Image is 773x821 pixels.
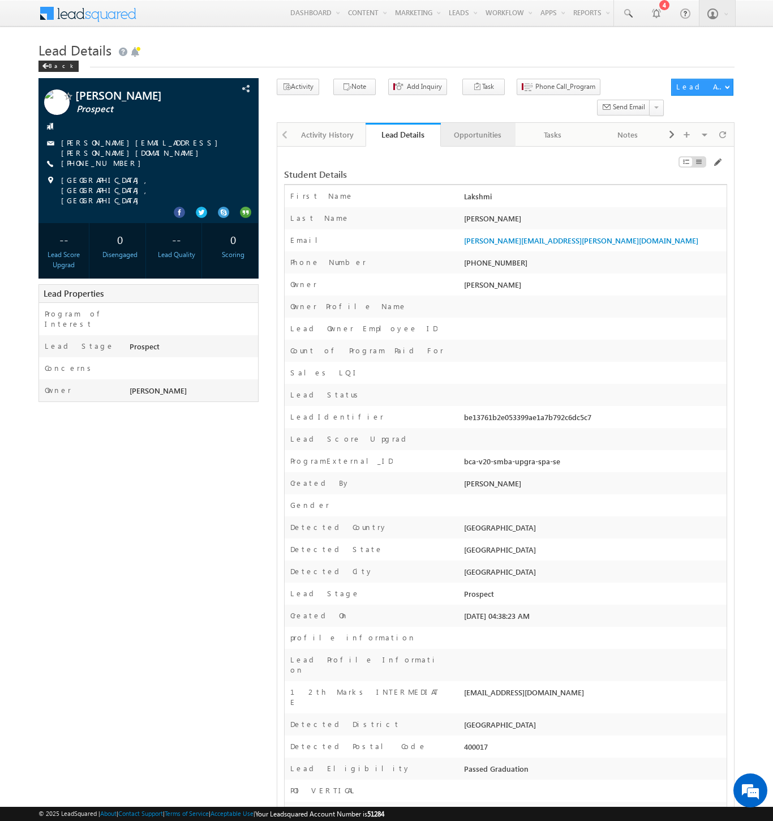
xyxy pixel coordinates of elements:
[98,229,143,250] div: 0
[461,522,727,538] div: [GEOGRAPHIC_DATA]
[676,82,724,92] div: Lead Actions
[290,345,444,356] label: Count of Program Paid For
[333,79,376,95] button: Note
[211,229,255,250] div: 0
[461,257,727,273] div: [PHONE_NUMBER]
[374,129,432,140] div: Lead Details
[98,250,143,260] div: Disengaged
[290,544,383,554] label: Detected State
[290,655,444,675] label: Lead Profile Information
[130,386,187,395] span: [PERSON_NAME]
[597,100,650,116] button: Send Email
[366,123,440,147] a: Lead Details
[61,138,224,157] a: [PERSON_NAME][EMAIL_ADDRESS][PERSON_NAME][DOMAIN_NAME]
[41,250,86,270] div: Lead Score Upgrad
[154,229,199,250] div: --
[590,123,665,147] a: Notes
[461,213,727,229] div: [PERSON_NAME]
[516,123,590,147] a: Tasks
[461,566,727,582] div: [GEOGRAPHIC_DATA]
[291,123,366,147] a: Activity History
[41,229,86,250] div: --
[290,257,366,267] label: Phone Number
[464,236,698,245] a: [PERSON_NAME][EMAIL_ADDRESS][PERSON_NAME][DOMAIN_NAME]
[450,128,505,142] div: Opportunities
[461,456,727,472] div: bca-v20-smba-upgra-spa-se
[290,566,373,576] label: Detected City
[290,522,388,532] label: Detected Country
[461,544,727,560] div: [GEOGRAPHIC_DATA]
[290,456,393,466] label: ProgramExternal_ID
[290,610,349,621] label: Created On
[284,169,576,179] div: Student Details
[165,810,209,817] a: Terms of Service
[290,367,359,378] label: Sales LQI
[525,128,580,142] div: Tasks
[290,412,384,422] label: LeadIdentifier
[599,128,655,142] div: Notes
[290,434,410,444] label: Lead Score Upgrad
[45,341,114,351] label: Lead Stage
[59,59,190,74] div: Chat with us now
[300,128,355,142] div: Activity History
[290,191,354,201] label: First Name
[441,123,516,147] a: Opportunities
[290,719,400,729] label: Detected District
[211,250,255,260] div: Scoring
[211,810,254,817] a: Acceptable Use
[461,763,727,779] div: Passed Graduation
[461,741,727,757] div: 400017
[19,59,48,74] img: d_60004797649_company_0_60004797649
[45,309,118,329] label: Program of Interest
[388,79,447,95] button: Add Inquiry
[290,741,427,751] label: Detected Postal Code
[462,79,505,95] button: Task
[464,280,521,289] span: [PERSON_NAME]
[290,301,407,311] label: Owner Profile Name
[61,175,238,206] span: [GEOGRAPHIC_DATA], [GEOGRAPHIC_DATA], [GEOGRAPHIC_DATA]
[290,588,360,598] label: Lead Stage
[255,810,384,818] span: Your Leadsquared Account Number is
[118,810,163,817] a: Contact Support
[290,323,437,333] label: Lead Owner Employee ID
[407,82,442,92] span: Add Inquiry
[290,279,317,289] label: Owner
[461,687,727,703] div: [EMAIL_ADDRESS][DOMAIN_NAME]
[44,89,70,119] img: Profile photo
[290,687,444,707] label: 12th Marks INTERMEDIATE
[290,213,350,223] label: Last Name
[38,809,384,819] span: © 2025 LeadSquared | | | | |
[290,632,416,643] label: profile information
[517,79,600,95] button: Phone Call_Program
[38,60,84,70] a: Back
[38,61,79,72] div: Back
[15,105,207,339] textarea: Type your message and hit 'Enter'
[613,102,645,112] span: Send Email
[290,500,329,510] label: Gender
[75,89,211,101] span: [PERSON_NAME]
[290,763,411,773] label: Lead Eligibility
[38,41,111,59] span: Lead Details
[671,79,733,96] button: Lead Actions
[154,349,205,364] em: Start Chat
[290,390,362,400] label: Lead Status
[461,719,727,735] div: [GEOGRAPHIC_DATA]
[44,288,104,299] span: Lead Properties
[461,588,727,604] div: Prospect
[100,810,117,817] a: About
[290,235,327,245] label: Email
[367,810,384,818] span: 51284
[45,385,71,395] label: Owner
[461,412,727,427] div: be13761b2e053399ae1a7b792c6dc5c7
[277,79,319,95] button: Activity
[76,104,212,115] span: Prospect
[461,478,727,494] div: [PERSON_NAME]
[461,191,727,207] div: Lakshmi
[290,785,357,796] label: POI VERTICAL
[45,363,95,373] label: Concerns
[535,82,595,92] span: Phone Call_Program
[290,478,350,488] label: Created By
[461,610,727,626] div: [DATE] 04:38:23 AM
[61,158,147,169] span: [PHONE_NUMBER]
[127,341,258,357] div: Prospect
